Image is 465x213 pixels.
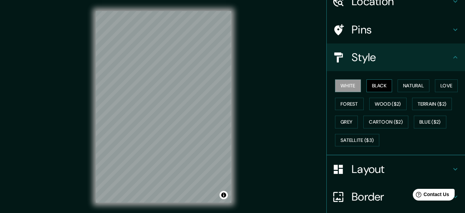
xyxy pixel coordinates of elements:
button: Forest [335,98,364,110]
button: Blue ($2) [414,116,446,128]
h4: Pins [352,23,451,37]
div: Style [327,43,465,71]
button: White [335,79,361,92]
button: Cartoon ($2) [363,116,408,128]
button: Terrain ($2) [412,98,452,110]
button: Toggle attribution [220,191,228,199]
button: Satellite ($3) [335,134,379,147]
h4: Layout [352,162,451,176]
button: Wood ($2) [369,98,407,110]
div: Layout [327,155,465,183]
h4: Style [352,50,451,64]
button: Black [366,79,392,92]
button: Grey [335,116,358,128]
div: Pins [327,16,465,43]
h4: Border [352,190,451,204]
button: Love [435,79,458,92]
iframe: Help widget launcher [403,186,457,205]
div: Border [327,183,465,211]
canvas: Map [96,11,231,203]
button: Natural [398,79,429,92]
